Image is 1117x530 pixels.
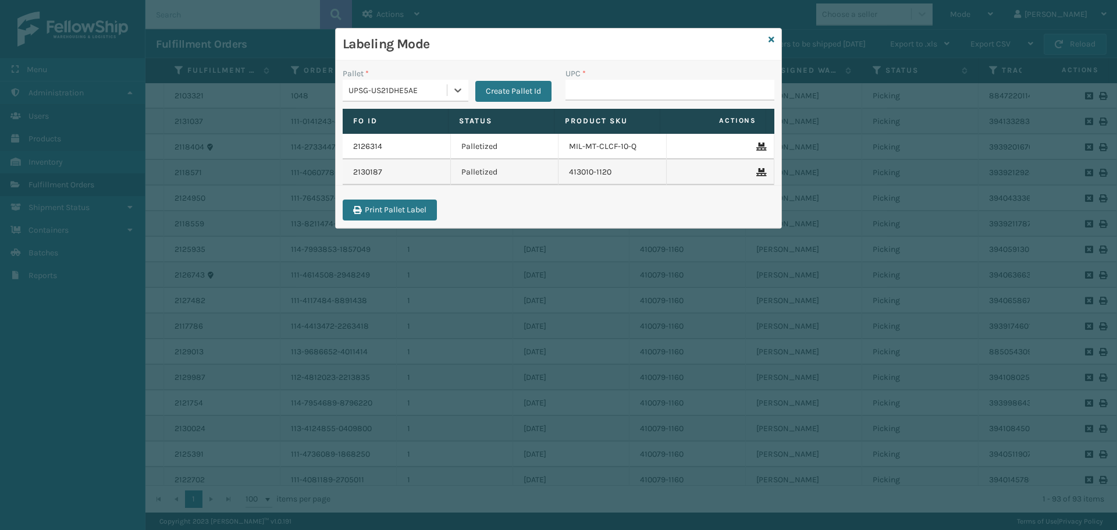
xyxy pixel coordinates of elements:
label: Pallet [343,67,369,80]
a: 2130187 [353,166,382,178]
label: Product SKU [565,116,649,126]
td: Palletized [451,134,559,159]
button: Print Pallet Label [343,200,437,220]
label: Fo Id [353,116,437,126]
span: Actions [664,111,763,130]
h3: Labeling Mode [343,35,764,53]
i: Remove From Pallet [756,143,763,151]
i: Remove From Pallet [756,168,763,176]
td: Palletized [451,159,559,185]
label: UPC [565,67,586,80]
td: MIL-MT-CLCF-10-Q [558,134,667,159]
label: Status [459,116,543,126]
div: UPSG-US21DHE5AE [348,84,448,97]
td: 413010-1120 [558,159,667,185]
button: Create Pallet Id [475,81,552,102]
a: 2126314 [353,141,382,152]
